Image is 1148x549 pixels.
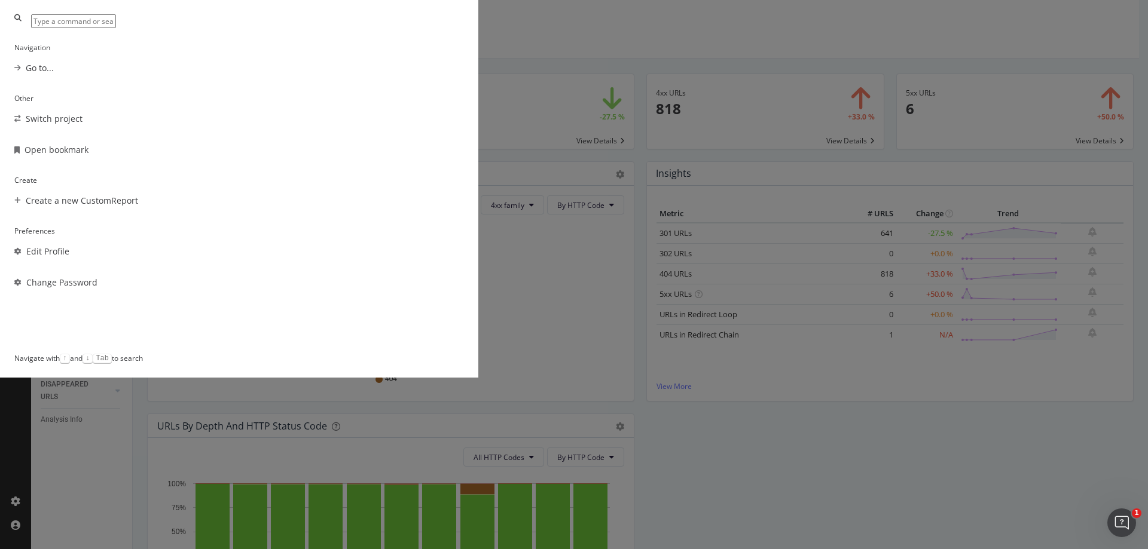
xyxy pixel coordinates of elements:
[26,195,138,207] div: Create a new CustomReport
[93,354,112,363] kbd: Tab
[1132,508,1141,518] span: 1
[14,42,464,53] div: Navigation
[14,175,464,185] div: Create
[26,277,97,289] div: Change Password
[14,353,93,363] div: Navigate with and
[31,14,116,28] input: Type a command or search…
[25,144,88,156] div: Open bookmark
[14,93,464,103] div: Other
[26,62,54,74] div: Go to...
[93,353,143,363] div: to search
[26,246,69,257] div: Edit Profile
[26,113,83,125] div: Switch project
[14,226,464,236] div: Preferences
[83,354,93,363] kbd: ↓
[60,354,70,363] kbd: ↑
[1107,508,1136,537] iframe: Intercom live chat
